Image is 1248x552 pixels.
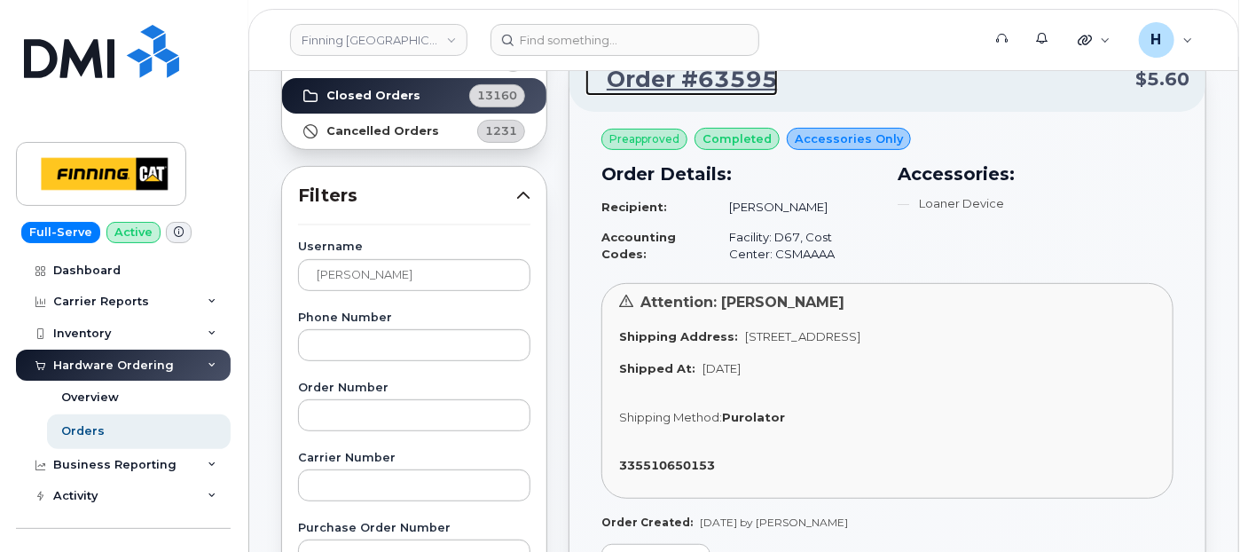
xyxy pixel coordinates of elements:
span: Attention: [PERSON_NAME] [640,294,844,311]
span: completed [702,130,772,147]
a: 335510650153 [619,458,722,472]
label: Order Number [298,382,530,394]
td: Facility: D67, Cost Center: CSMAAAA [713,222,876,269]
span: [DATE] [702,361,741,375]
span: Accessories Only [795,130,903,147]
span: Filters [298,183,516,209]
h3: Order Details: [601,161,877,187]
strong: Cancelled Orders [326,124,439,138]
span: Shipping Method: [619,410,722,424]
span: 13160 [477,87,517,104]
strong: Shipped At: [619,361,695,375]
h3: Accessories: [899,161,1174,187]
strong: Purolator [722,410,785,424]
strong: Closed Orders [326,89,420,103]
strong: 335510650153 [619,458,715,472]
a: Closed Orders13160 [282,78,546,114]
span: Preapproved [609,131,679,147]
strong: Order Created: [601,516,693,529]
span: $5.60 [1135,67,1189,92]
a: Finning Canada [290,24,467,56]
span: 1231 [485,122,517,139]
label: Phone Number [298,312,530,324]
span: H [1151,29,1162,51]
input: Find something... [491,24,759,56]
li: Loaner Device [899,195,1174,212]
label: Purchase Order Number [298,523,530,534]
label: Username [298,241,530,253]
td: [PERSON_NAME] [713,192,876,223]
strong: Recipient: [601,200,667,214]
span: [DATE] by [PERSON_NAME] [700,516,848,529]
div: hakaur@dminc.com [1126,22,1205,58]
strong: Accounting Codes: [601,230,676,261]
a: Order #63595 [585,64,778,96]
div: Quicklinks [1065,22,1123,58]
a: Cancelled Orders1231 [282,114,546,149]
span: [STREET_ADDRESS] [745,329,860,343]
label: Carrier Number [298,453,530,464]
strong: Shipping Address: [619,329,738,343]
